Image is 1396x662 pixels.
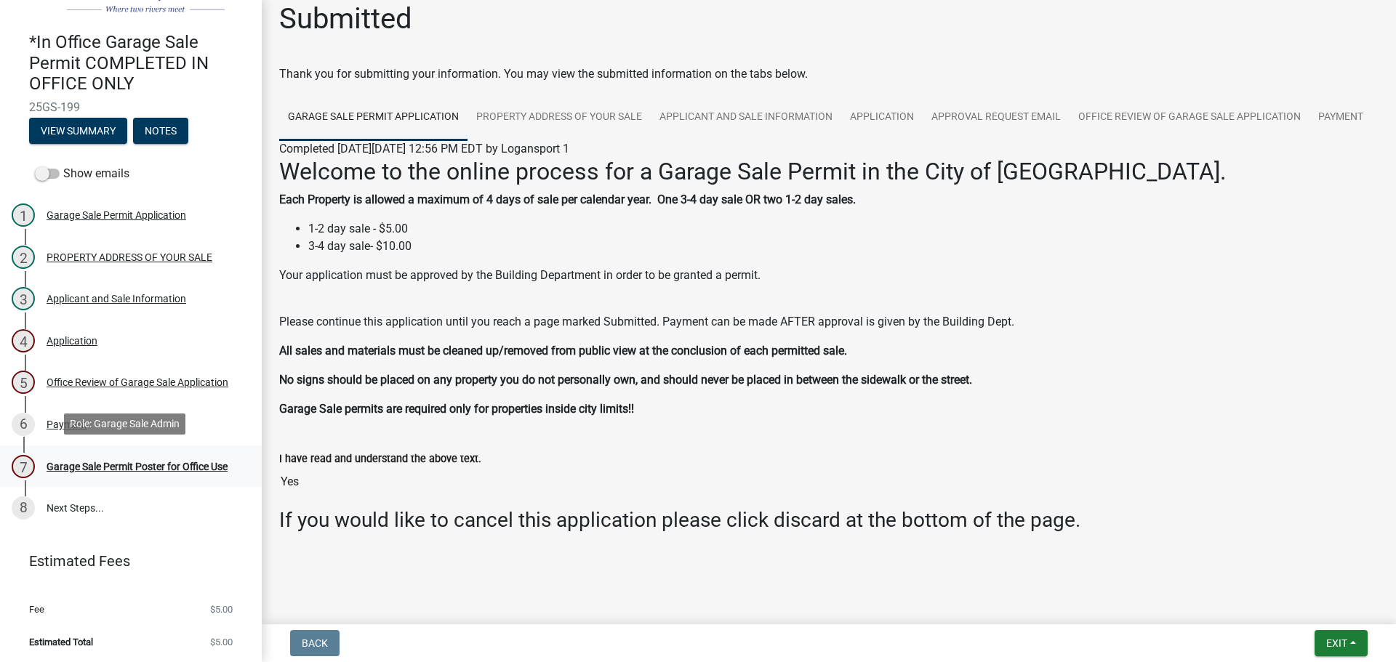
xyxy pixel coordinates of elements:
div: 5 [12,371,35,394]
li: 3-4 day sale- $10.00 [308,238,1379,255]
div: Payment [47,419,87,429]
button: Back [290,630,340,656]
div: 8 [12,496,35,520]
div: Office Review of Garage Sale Application [47,377,228,387]
strong: Garage Sale permits are required only for properties inside city limits!! [279,402,634,416]
a: Office Review of Garage Sale Application [1070,94,1309,141]
span: Estimated Total [29,637,93,647]
div: Garage Sale Permit Application [47,210,186,220]
a: Payment [1309,94,1372,141]
h2: Welcome to the online process for a Garage Sale Permit in the City of [GEOGRAPHIC_DATA]. [279,158,1379,185]
strong: No signs should be placed on any property you do not personally own, and should never be placed i... [279,373,972,387]
a: Application [841,94,923,141]
div: 3 [12,287,35,310]
strong: All sales and materials must be cleaned up/removed from public view at the conclusion of each per... [279,344,847,358]
span: Fee [29,605,44,614]
label: I have read and understand the above text. [279,454,481,464]
wm-modal-confirm: Summary [29,126,127,137]
div: Application [47,336,97,346]
div: 4 [12,329,35,352]
div: Thank you for submitting your information. You may view the submitted information on the tabs below. [279,65,1379,83]
button: View Summary [29,118,127,144]
span: $5.00 [210,605,233,614]
p: Your application must be approved by the Building Department in order to be granted a permit. [279,267,1379,302]
button: Exit [1315,630,1368,656]
wm-modal-confirm: Notes [133,126,188,137]
h4: *In Office Garage Sale Permit COMPLETED IN OFFICE ONLY [29,32,250,94]
span: Exit [1326,637,1347,649]
div: Applicant and Sale Information [47,294,186,304]
span: Back [302,637,328,649]
li: 1-2 day sale - $5.00 [308,220,1379,238]
a: Estimated Fees [12,546,238,576]
div: Role: Garage Sale Admin [64,413,185,435]
div: 7 [12,455,35,478]
strong: Each Property is allowed a maximum of 4 days of sale per calendar year. One 3-4 day sale OR two 1... [279,193,856,206]
span: Completed [DATE][DATE] 12:56 PM EDT by Logansport 1 [279,142,569,156]
a: Applicant and Sale Information [651,94,841,141]
span: $5.00 [210,637,233,647]
a: PROPERTY ADDRESS OF YOUR SALE [468,94,651,141]
h3: If you would like to cancel this application please click discard at the bottom of the page. [279,508,1379,533]
a: Garage Sale Permit Application [279,94,468,141]
a: Approval Request Email [923,94,1070,141]
p: Please continue this application until you reach a page marked Submitted. Payment can be made AFT... [279,313,1379,331]
div: 2 [12,246,35,269]
h1: Submitted [279,1,412,36]
div: 6 [12,413,35,436]
span: 25GS-199 [29,100,233,114]
label: Show emails [35,165,129,182]
div: Garage Sale Permit Poster for Office Use [47,461,228,472]
div: 1 [12,203,35,227]
button: Notes [133,118,188,144]
div: PROPERTY ADDRESS OF YOUR SALE [47,252,212,262]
